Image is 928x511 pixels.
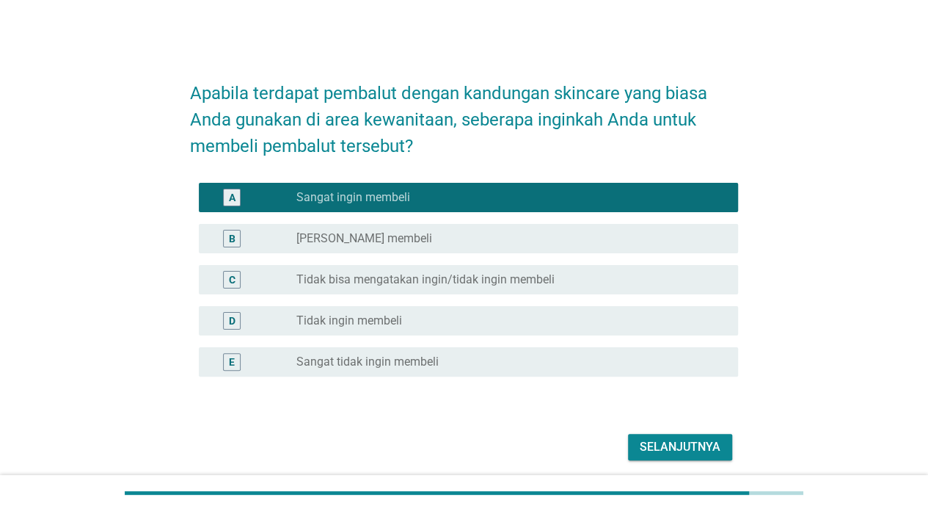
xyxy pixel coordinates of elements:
[628,434,732,460] button: Selanjutnya
[229,231,235,246] div: B
[296,314,402,328] label: Tidak ingin membeli
[296,231,432,246] label: [PERSON_NAME] membeli
[229,272,235,287] div: C
[296,272,555,287] label: Tidak bisa mengatakan ingin/tidak ingin membeli
[640,438,720,456] div: Selanjutnya
[229,354,235,369] div: E
[296,355,439,369] label: Sangat tidak ingin membeli
[229,313,235,328] div: D
[190,65,738,159] h2: Apabila terdapat pembalut dengan kandungan skincare yang biasa Anda gunakan di area kewanitaan, s...
[229,189,235,205] div: A
[296,190,410,205] label: Sangat ingin membeli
